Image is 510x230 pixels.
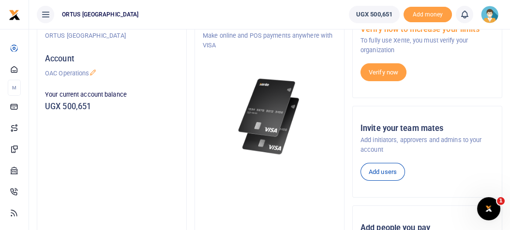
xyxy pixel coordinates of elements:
[45,102,179,112] h5: UGX 500,651
[45,31,179,41] p: ORTUS [GEOGRAPHIC_DATA]
[45,54,179,64] h5: Account
[477,197,500,220] iframe: Intercom live chat
[497,197,505,205] span: 1
[360,36,494,56] p: To fully use Xente, you must verify your organization
[356,10,392,19] span: UGX 500,651
[404,10,452,17] a: Add money
[45,90,179,100] p: Your current account balance
[404,7,452,23] li: Toup your wallet
[45,69,179,78] p: OAC Operations
[8,80,21,96] li: M
[404,7,452,23] span: Add money
[349,6,400,23] a: UGX 500,651
[9,11,20,18] a: logo-small logo-large logo-large
[360,63,406,82] a: Verify now
[481,6,502,23] a: profile-user
[345,6,404,23] li: Wallet ballance
[58,10,142,19] span: ORTUS [GEOGRAPHIC_DATA]
[236,74,303,159] img: xente-_physical_cards.png
[203,31,336,51] p: Make online and POS payments anywhere with VISA
[360,124,494,133] h5: Invite your team mates
[360,135,494,155] p: Add initiators, approvers and admins to your account
[481,6,498,23] img: profile-user
[360,163,405,181] a: Add users
[9,9,20,21] img: logo-small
